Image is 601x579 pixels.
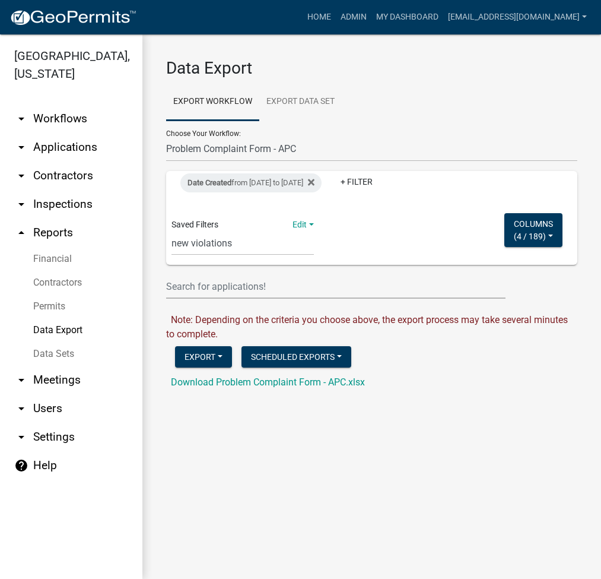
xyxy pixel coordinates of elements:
[175,346,232,368] button: Export
[331,171,382,192] a: + Filter
[292,220,314,229] a: Edit
[166,83,259,121] a: Export Workflow
[166,58,577,78] h3: Data Export
[336,6,371,29] a: Admin
[517,232,543,241] span: 4 / 189
[180,173,322,192] div: from [DATE] to [DATE]
[259,83,342,121] a: Export Data Set
[504,213,562,247] button: Columns(4 / 189)
[166,274,505,299] input: Search for applications!
[14,112,28,126] i: arrow_drop_down
[443,6,592,29] a: [EMAIL_ADDRESS][DOMAIN_NAME]
[14,373,28,387] i: arrow_drop_down
[14,401,28,416] i: arrow_drop_down
[14,140,28,154] i: arrow_drop_down
[241,346,351,368] button: Scheduled Exports
[171,219,218,231] span: Saved Filters
[171,376,365,388] a: Download Problem Complaint Form - APC.xlsx
[14,430,28,444] i: arrow_drop_down
[187,178,231,187] span: Date Created
[14,197,28,211] i: arrow_drop_down
[166,314,568,340] span: Note: Depending on the criteria you choose above, the export process may take several minutes to ...
[303,6,336,29] a: Home
[14,169,28,183] i: arrow_drop_down
[371,6,443,29] a: My Dashboard
[14,458,28,473] i: help
[14,226,28,240] i: arrow_drop_up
